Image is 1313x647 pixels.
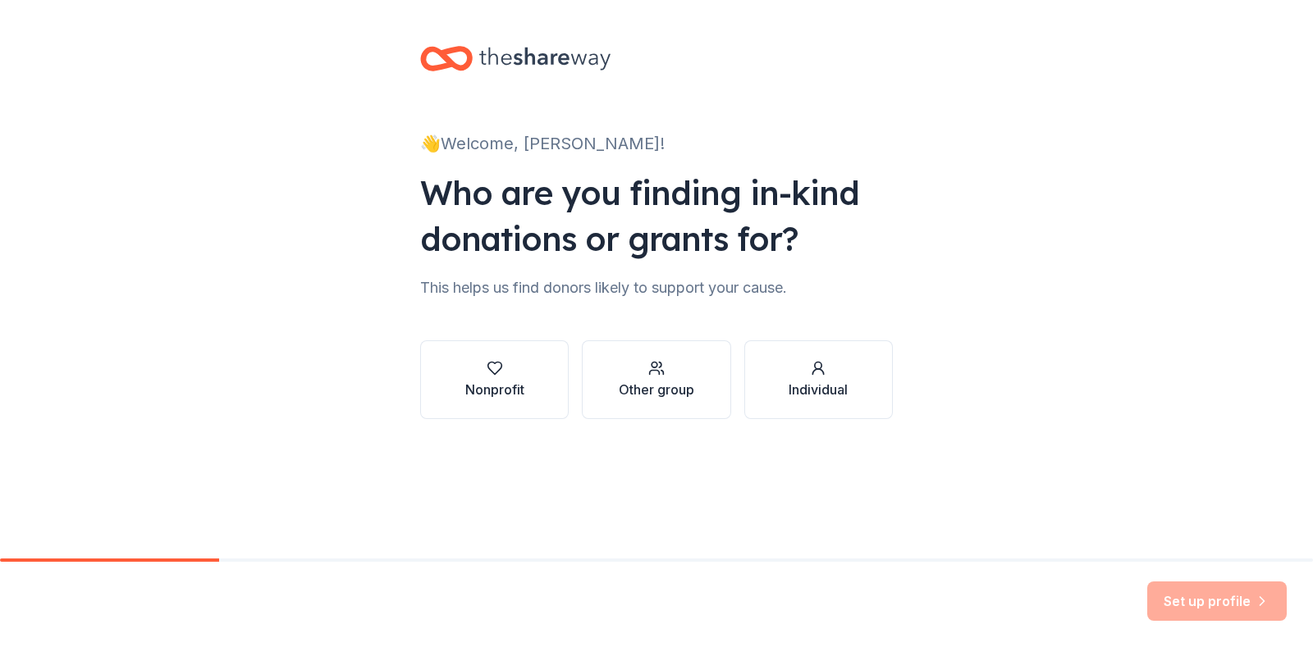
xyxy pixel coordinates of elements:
[465,380,524,399] div: Nonprofit
[420,170,893,262] div: Who are you finding in-kind donations or grants for?
[420,340,569,419] button: Nonprofit
[744,340,893,419] button: Individual
[619,380,694,399] div: Other group
[582,340,730,419] button: Other group
[420,275,893,301] div: This helps us find donors likely to support your cause.
[789,380,848,399] div: Individual
[420,130,893,157] div: 👋 Welcome, [PERSON_NAME]!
